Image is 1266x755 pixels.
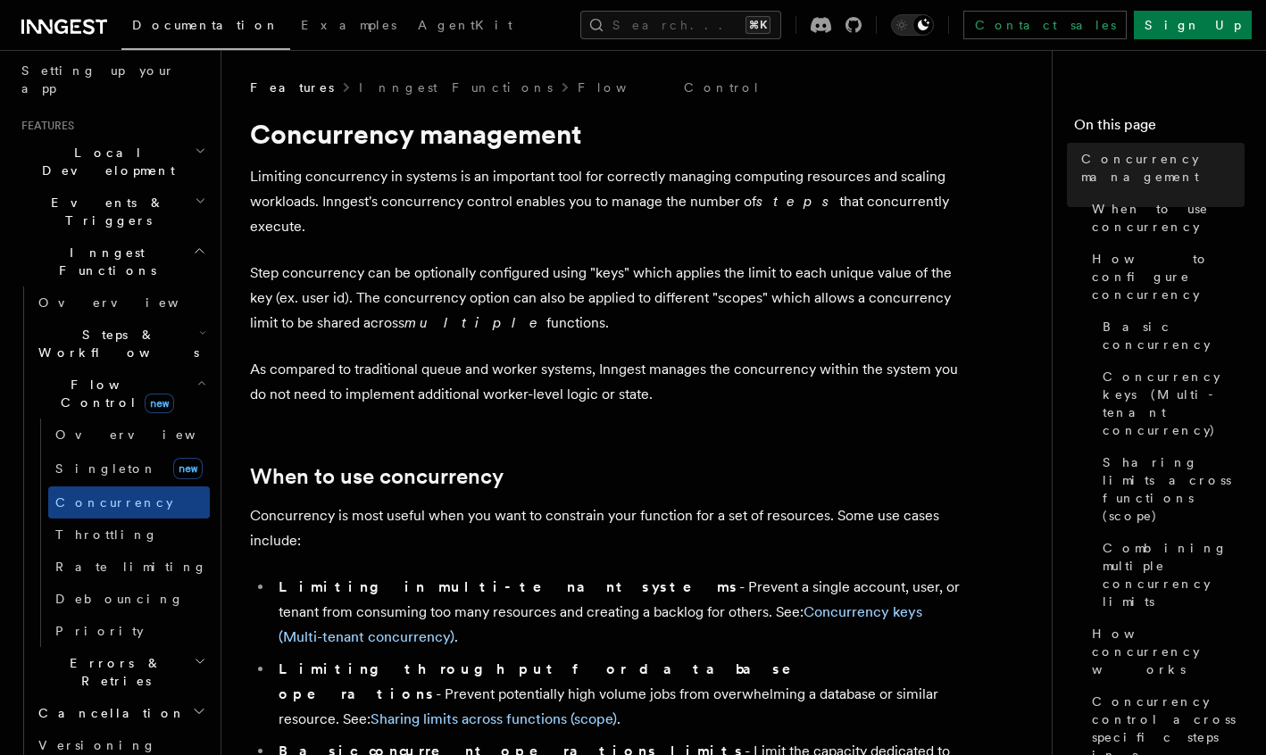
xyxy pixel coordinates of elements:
[14,236,210,286] button: Inngest Functions
[301,18,396,32] span: Examples
[31,654,194,690] span: Errors & Retries
[578,79,761,96] a: Flow Control
[1074,114,1245,143] h4: On this page
[14,137,210,187] button: Local Development
[1103,368,1245,439] span: Concurrency keys (Multi-tenant concurrency)
[48,551,210,583] a: Rate limiting
[1074,143,1245,193] a: Concurrency management
[963,11,1127,39] a: Contact sales
[48,615,210,647] a: Priority
[250,261,964,336] p: Step concurrency can be optionally configured using "keys" which applies the limit to each unique...
[745,16,770,34] kbd: ⌘K
[55,427,239,442] span: Overview
[14,54,210,104] a: Setting up your app
[173,458,203,479] span: new
[1095,361,1245,446] a: Concurrency keys (Multi-tenant concurrency)
[1095,532,1245,618] a: Combining multiple concurrency limits
[55,495,173,510] span: Concurrency
[250,357,964,407] p: As compared to traditional queue and worker systems, Inngest manages the concurrency within the s...
[1095,446,1245,532] a: Sharing limits across functions (scope)
[31,697,210,729] button: Cancellation
[1085,618,1245,685] a: How concurrency works
[418,18,512,32] span: AgentKit
[48,451,210,486] a: Singletonnew
[1085,243,1245,311] a: How to configure concurrency
[1095,311,1245,361] a: Basic concurrency
[31,319,210,369] button: Steps & Workflows
[38,295,222,310] span: Overview
[145,394,174,413] span: new
[250,79,334,96] span: Features
[31,376,196,411] span: Flow Control
[279,660,816,702] strong: Limiting throughput for database operations
[1092,625,1245,678] span: How concurrency works
[250,164,964,239] p: Limiting concurrency in systems is an important tool for correctly managing computing resources a...
[31,419,210,647] div: Flow Controlnew
[55,461,157,476] span: Singleton
[359,79,553,96] a: Inngest Functions
[38,738,156,752] span: Versioning
[31,286,210,319] a: Overview
[250,464,504,489] a: When to use concurrency
[48,519,210,551] a: Throttling
[1092,200,1245,236] span: When to use concurrency
[290,5,407,48] a: Examples
[14,119,74,133] span: Features
[1103,453,1245,525] span: Sharing limits across functions (scope)
[48,583,210,615] a: Debouncing
[273,657,964,732] li: - Prevent potentially high volume jobs from overwhelming a database or similar resource. See: .
[1103,318,1245,353] span: Basic concurrency
[31,326,199,361] span: Steps & Workflows
[273,575,964,650] li: - Prevent a single account, user, or tenant from consuming too many resources and creating a back...
[55,527,158,542] span: Throttling
[48,419,210,451] a: Overview
[14,144,195,179] span: Local Development
[1134,11,1252,39] a: Sign Up
[55,624,144,638] span: Priority
[371,710,617,727] a: Sharing limits across functions (scope)
[55,592,184,606] span: Debouncing
[250,503,964,553] p: Concurrency is most useful when you want to constrain your function for a set of resources. Some ...
[1085,193,1245,243] a: When to use concurrency
[31,647,210,697] button: Errors & Retries
[121,5,290,50] a: Documentation
[404,314,546,331] em: multiple
[55,560,207,574] span: Rate limiting
[891,14,934,36] button: Toggle dark mode
[31,704,186,722] span: Cancellation
[756,193,839,210] em: steps
[14,194,195,229] span: Events & Triggers
[1092,250,1245,303] span: How to configure concurrency
[407,5,523,48] a: AgentKit
[14,244,193,279] span: Inngest Functions
[580,11,781,39] button: Search...⌘K
[48,486,210,519] a: Concurrency
[250,118,964,150] h1: Concurrency management
[1103,539,1245,610] span: Combining multiple concurrency limits
[279,578,739,595] strong: Limiting in multi-tenant systems
[14,187,210,236] button: Events & Triggers
[1081,150,1245,186] span: Concurrency management
[21,63,175,95] span: Setting up your app
[31,369,210,419] button: Flow Controlnew
[132,18,279,32] span: Documentation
